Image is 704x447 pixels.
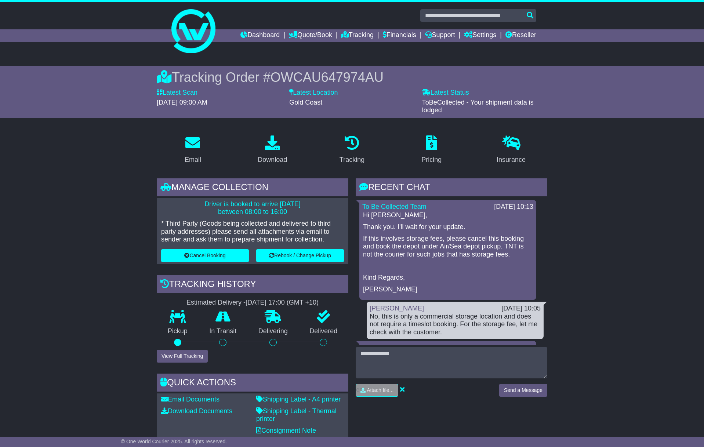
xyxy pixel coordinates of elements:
[247,327,299,335] p: Delivering
[157,374,348,393] div: Quick Actions
[161,407,232,415] a: Download Documents
[417,133,446,167] a: Pricing
[157,350,208,363] button: View Full Tracking
[157,69,547,85] div: Tracking Order #
[256,396,341,403] a: Shipping Label - A4 printer
[299,327,349,335] p: Delivered
[157,89,197,97] label: Latest Scan
[356,178,547,198] div: RECENT CHAT
[340,155,364,165] div: Tracking
[180,133,206,167] a: Email
[505,29,536,42] a: Reseller
[258,155,287,165] div: Download
[499,384,547,397] button: Send a Message
[121,439,227,444] span: © One World Courier 2025. All rights reserved.
[161,396,219,403] a: Email Documents
[464,29,496,42] a: Settings
[422,89,469,97] label: Latest Status
[494,203,533,211] div: [DATE] 10:13
[157,99,207,106] span: [DATE] 09:00 AM
[335,133,369,167] a: Tracking
[256,249,344,262] button: Rebook / Change Pickup
[370,305,424,312] a: [PERSON_NAME]
[363,211,533,219] p: Hi [PERSON_NAME],
[289,29,332,42] a: Quote/Book
[363,286,533,294] p: [PERSON_NAME]
[362,203,427,210] a: To Be Collected Team
[383,29,416,42] a: Financials
[363,274,533,282] p: Kind Regards,
[422,99,534,114] span: ToBeCollected - Your shipment data is lodged
[246,299,319,307] div: [DATE] 17:00 (GMT +10)
[492,133,530,167] a: Insurance
[362,344,427,351] a: To Be Collected Team
[256,427,316,434] a: Consignment Note
[363,235,533,259] p: If this involves storage fees, please cancel this booking and book the depot under Air/Sea depot ...
[161,220,344,244] p: * Third Party (Goods being collected and delivered to third party addresses) please send all atta...
[199,327,248,335] p: In Transit
[157,275,348,295] div: Tracking history
[161,200,344,216] p: Driver is booked to arrive [DATE] between 08:00 to 16:00
[253,133,292,167] a: Download
[157,178,348,198] div: Manage collection
[421,155,442,165] div: Pricing
[289,99,322,106] span: Gold Coast
[341,29,374,42] a: Tracking
[494,344,533,352] div: [DATE] 10:01
[271,70,384,85] span: OWCAU647974AU
[185,155,201,165] div: Email
[240,29,280,42] a: Dashboard
[289,89,338,97] label: Latest Location
[497,155,526,165] div: Insurance
[256,407,337,423] a: Shipping Label - Thermal printer
[157,299,348,307] div: Estimated Delivery -
[161,249,249,262] button: Cancel Booking
[370,313,541,337] div: No, this is only a commercial storage location and does not require a timeslot booking. For the s...
[157,327,199,335] p: Pickup
[363,223,533,231] p: Thank you. I'll wait for your update.
[425,29,455,42] a: Support
[501,305,541,313] div: [DATE] 10:05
